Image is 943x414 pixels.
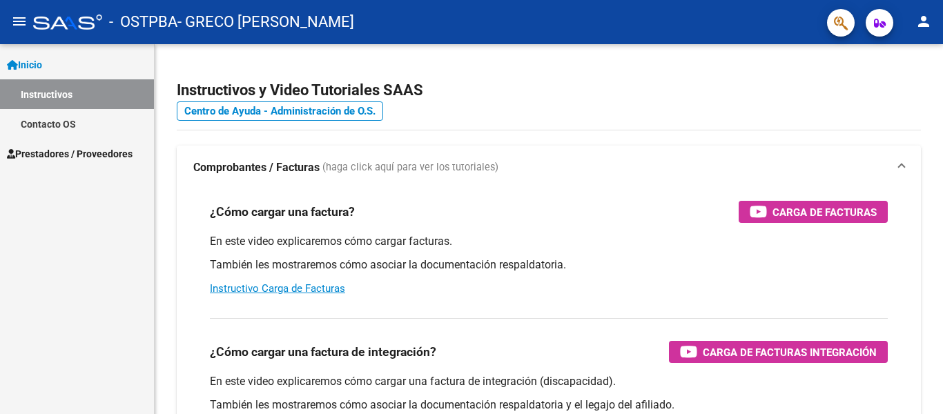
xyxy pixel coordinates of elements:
mat-icon: person [915,13,932,30]
span: Prestadores / Proveedores [7,146,133,161]
mat-expansion-panel-header: Comprobantes / Facturas (haga click aquí para ver los tutoriales) [177,146,921,190]
strong: Comprobantes / Facturas [193,160,320,175]
a: Instructivo Carga de Facturas [210,282,345,295]
p: En este video explicaremos cómo cargar facturas. [210,234,888,249]
span: Inicio [7,57,42,72]
button: Carga de Facturas [739,201,888,223]
mat-icon: menu [11,13,28,30]
h3: ¿Cómo cargar una factura de integración? [210,342,436,362]
p: También les mostraremos cómo asociar la documentación respaldatoria y el legajo del afiliado. [210,397,888,413]
span: - GRECO [PERSON_NAME] [177,7,354,37]
span: Carga de Facturas [772,204,877,221]
h3: ¿Cómo cargar una factura? [210,202,355,221]
h2: Instructivos y Video Tutoriales SAAS [177,77,921,103]
span: - OSTPBA [109,7,177,37]
span: (haga click aquí para ver los tutoriales) [322,160,498,175]
span: Carga de Facturas Integración [703,344,877,361]
button: Carga de Facturas Integración [669,341,888,363]
iframe: Intercom live chat [896,367,929,400]
p: También les mostraremos cómo asociar la documentación respaldatoria. [210,257,888,273]
p: En este video explicaremos cómo cargar una factura de integración (discapacidad). [210,374,888,389]
a: Centro de Ayuda - Administración de O.S. [177,101,383,121]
